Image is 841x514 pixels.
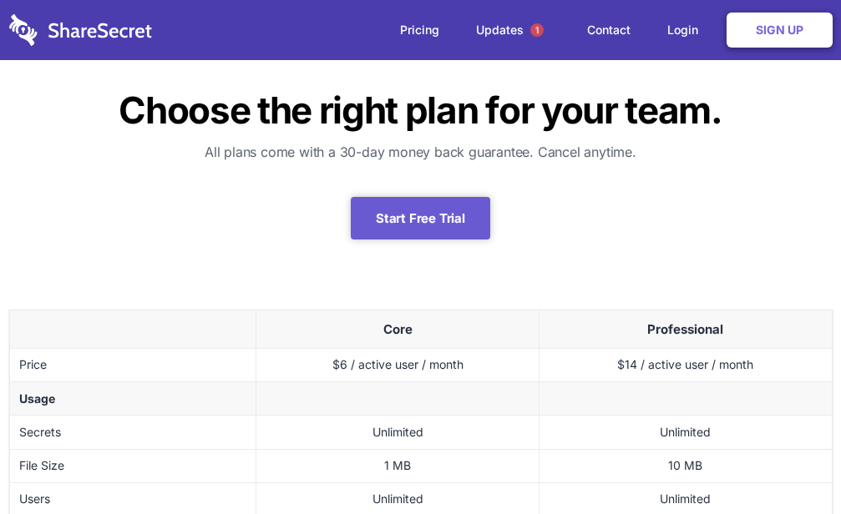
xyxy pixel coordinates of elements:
td: File Size [9,449,256,482]
td: $14 / active user / month [540,349,832,382]
h1: Choose the right plan for your team. [9,92,833,128]
th: Core [256,310,540,349]
td: Secrets [9,416,256,449]
h3: All plans come with a 30-day money back guarantee. Cancel anytime. [9,142,833,162]
td: 10 MB [540,449,832,482]
a: Pricing [383,4,456,56]
a: Contact [570,4,647,56]
th: Professional [540,310,832,349]
td: Price [9,349,256,382]
td: 1 MB [256,449,540,482]
img: logo-wordmark-white-trans-d4663122ce5f474addd5e946df7df03e33cb6a1c49d2221995e7729f52c070b2.svg [9,14,152,46]
td: Usage [9,382,256,416]
td: Unlimited [256,416,540,449]
td: $6 / active user / month [256,349,540,382]
a: Login [651,4,723,56]
span: 1 [530,23,544,37]
a: Sign Up [727,13,833,48]
td: Unlimited [540,416,832,449]
a: Start Free Trial [351,197,490,239]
